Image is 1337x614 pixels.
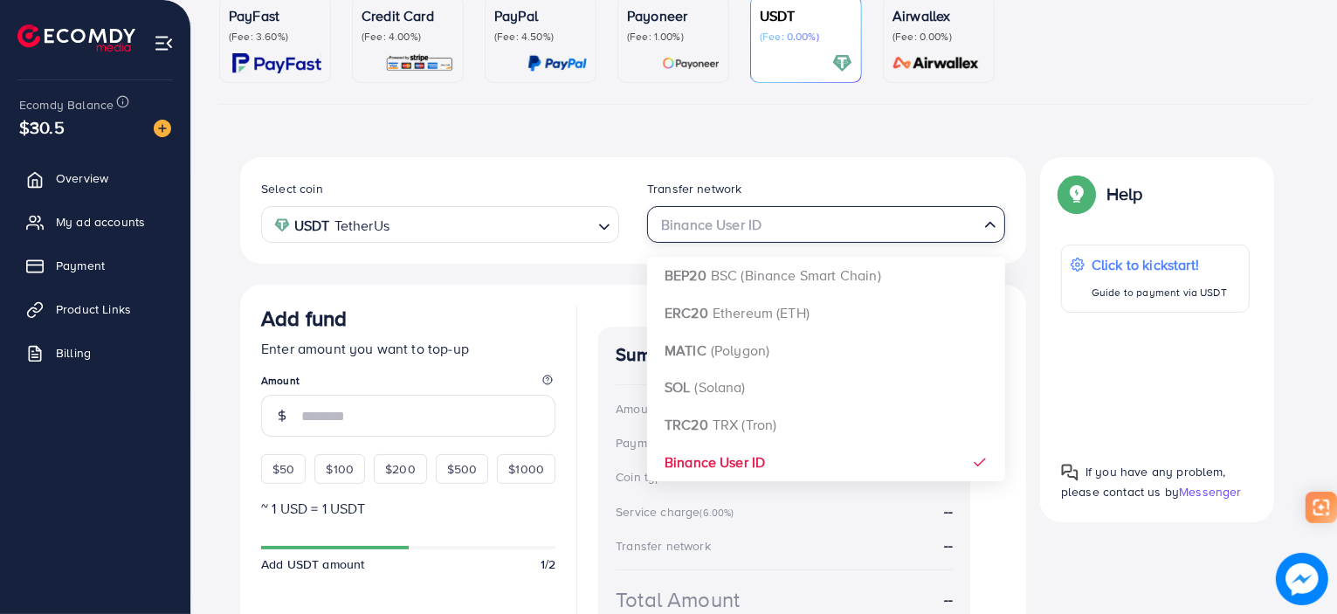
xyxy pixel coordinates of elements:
span: If you have any problem, please contact us by [1061,463,1226,500]
input: Search for option [395,211,591,238]
span: (Solana) [694,377,745,397]
div: Payment Method [616,434,710,452]
img: card [527,53,587,73]
span: My ad accounts [56,213,145,231]
p: Airwallex [892,5,985,26]
a: Payment [13,248,177,283]
p: Guide to payment via USDT [1092,282,1227,303]
img: card [662,53,720,73]
legend: Amount [261,373,555,395]
span: $1000 [508,460,544,478]
p: USDT [760,5,852,26]
span: Add USDT amount [261,555,364,573]
a: Billing [13,335,177,370]
img: image [154,120,171,137]
a: Product Links [13,292,177,327]
strong: SOL [665,377,690,397]
span: Messenger [1179,483,1241,500]
div: Transfer network [616,537,711,555]
p: Help [1106,183,1143,204]
p: ~ 1 USD = 1 USDT [261,498,555,519]
span: Ethereum (ETH) [713,303,810,322]
span: Overview [56,169,108,187]
p: Enter amount you want to top-up [261,338,555,359]
strong: TRC20 [665,415,708,434]
span: BSC (Binance Smart Chain) [711,266,881,285]
strong: -- [944,501,953,521]
input: Search for option [655,211,977,238]
span: Ecomdy Balance [19,96,114,114]
strong: Binance User ID [665,452,765,472]
img: coin [274,217,290,233]
p: (Fee: 4.50%) [494,30,587,44]
p: Credit Card [362,5,454,26]
div: Service charge [616,503,739,521]
small: (6.00%) [700,506,734,520]
img: Popup guide [1061,178,1092,210]
div: Search for option [647,206,1005,242]
span: Payment [56,257,105,274]
strong: USDT [294,213,330,238]
span: $50 [272,460,294,478]
h3: Add fund [261,306,347,331]
h4: Summary [616,344,953,366]
span: 1/2 [541,555,555,573]
p: (Fee: 3.60%) [229,30,321,44]
label: Select coin [261,180,323,197]
span: Billing [56,344,91,362]
img: card [887,53,985,73]
a: My ad accounts [13,204,177,239]
strong: ERC20 [665,303,708,322]
p: Click to kickstart! [1092,254,1227,275]
span: TRX (Tron) [713,415,777,434]
span: (Polygon) [711,341,769,360]
img: card [385,53,454,73]
img: card [832,53,852,73]
span: $200 [385,460,416,478]
strong: -- [944,590,953,610]
p: (Fee: 1.00%) [627,30,720,44]
img: menu [154,33,174,53]
p: Payoneer [627,5,720,26]
p: (Fee: 0.00%) [760,30,852,44]
p: (Fee: 4.00%) [362,30,454,44]
strong: -- [944,535,953,555]
span: $100 [326,460,354,478]
div: Coin type [616,468,669,486]
p: PayFast [229,5,321,26]
span: $30.5 [19,114,65,140]
img: Popup guide [1061,464,1079,481]
div: Search for option [261,206,619,242]
a: Overview [13,161,177,196]
div: Amount [616,400,658,417]
p: PayPal [494,5,587,26]
span: Product Links [56,300,131,318]
strong: BEP20 [665,266,706,285]
p: (Fee: 0.00%) [892,30,985,44]
label: Transfer network [647,180,742,197]
img: image [1276,553,1328,605]
span: $500 [447,460,478,478]
img: logo [17,24,135,52]
strong: MATIC [665,341,706,360]
span: TetherUs [334,213,389,238]
img: card [232,53,321,73]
